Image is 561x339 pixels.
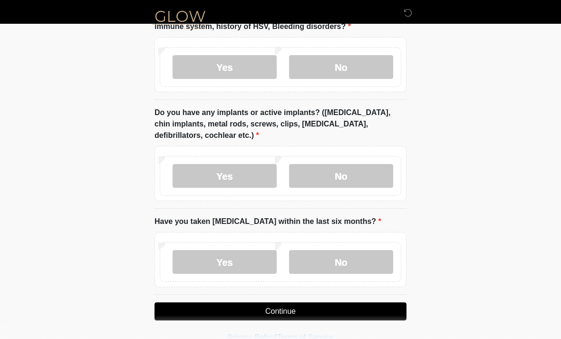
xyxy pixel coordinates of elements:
label: Yes [173,250,277,274]
label: Yes [173,164,277,188]
img: Glow Medical Spa Logo [145,7,215,31]
label: Do you have any implants or active implants? ([MEDICAL_DATA], chin implants, metal rods, screws, ... [155,107,406,141]
label: No [289,164,393,188]
label: No [289,250,393,274]
label: Yes [173,55,277,79]
button: Continue [155,302,406,320]
label: No [289,55,393,79]
label: Have you taken [MEDICAL_DATA] within the last six months? [155,216,381,227]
